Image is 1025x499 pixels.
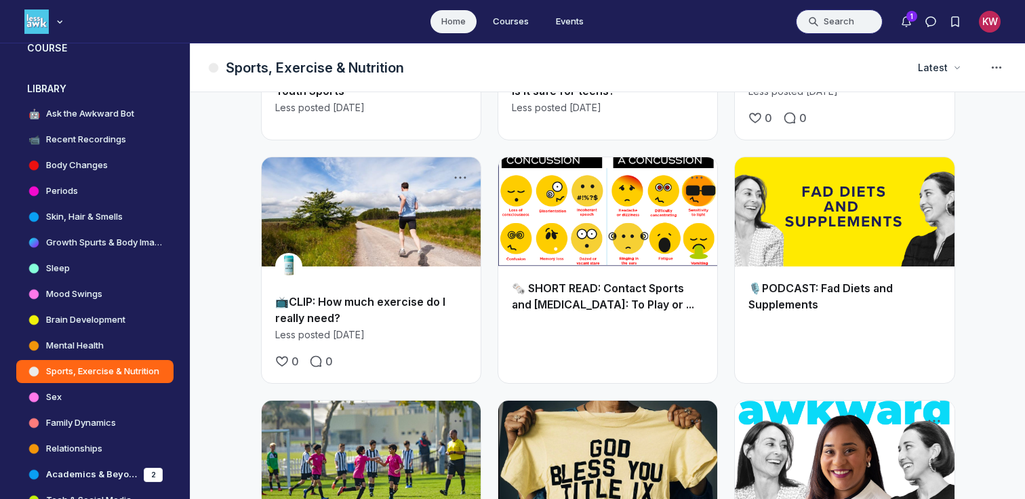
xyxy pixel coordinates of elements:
h4: Sports, Exercise & Nutrition [46,365,159,378]
a: 🎙️PODCAST: Fad Diets and Supplements [748,281,893,311]
button: Direct messages [919,9,943,34]
a: Comment on this post [306,351,336,372]
span: Less posted [512,101,567,115]
h4: Body Changes [46,159,108,172]
button: Notifications [894,9,919,34]
button: Post actions [451,412,470,431]
h4: Sex [46,391,62,404]
a: Skin, Hair & Smells [16,205,174,228]
h4: Mental Health [46,339,104,353]
a: Sleep [16,257,174,280]
h4: Ask the Awkward Bot [46,107,134,121]
a: Periods [16,180,174,203]
button: Post actions [925,168,944,187]
a: Less posted[DATE] [275,100,365,114]
a: Mood Swings [16,283,174,306]
button: Post actions [687,412,706,431]
button: Space settings [984,56,1009,80]
button: COURSEExpand space [16,37,174,59]
h4: Academics & Beyond [46,468,138,481]
button: Post actions [687,168,706,187]
button: LIBRARYCollapse space [16,78,174,100]
a: 🎙️ PODCAST: Protecting the Joy in Youth Sports [275,68,461,98]
span: 0 [325,353,333,370]
a: 📺 CLIP: Creatine is Trending - But is it safe for teens? [512,68,694,98]
a: Less posted[DATE] [512,100,601,114]
span: [DATE] [333,328,365,342]
img: Less Awkward Hub logo [24,9,49,34]
a: 📺CLIP: How much exercise do I really need? [275,295,445,325]
span: 0 [799,110,807,126]
a: Growth Spurts & Body Image [16,231,174,254]
h4: Skin, Hair & Smells [46,210,123,224]
button: Like the 📺CLIP: How much exercise do I really need? post [273,351,302,372]
header: Page Header [190,43,1025,92]
button: Post actions [925,412,944,431]
h3: LIBRARY [27,82,66,96]
a: Body Changes [16,154,174,177]
a: 📹Recent Recordings [16,128,174,151]
h4: Periods [46,184,78,198]
a: Less posted[DATE] [275,327,365,341]
h1: Sports, Exercise & Nutrition [226,58,404,77]
button: Latest [910,56,968,80]
a: 🗞️ SHORT READ: Contact Sports and [MEDICAL_DATA]: To Play or ... [512,281,694,311]
a: Comment on this post [780,107,809,129]
span: 📹 [27,133,41,146]
button: User menu options [979,11,1001,33]
a: Relationships [16,437,174,460]
button: Search [796,9,883,34]
a: Mental Health [16,334,174,357]
button: Like the CLIP: Is Coffee Bad for You? post [746,107,775,129]
a: Less posted[DATE] [748,84,838,98]
button: Post actions [451,168,470,187]
a: Courses [482,10,540,33]
span: Latest [918,61,948,75]
svg: Space settings [988,60,1005,76]
h4: Growth Spurts & Body Image [46,236,163,249]
span: 0 [765,110,772,126]
a: Sports, Exercise & Nutrition [16,360,174,383]
a: View user profile [275,260,302,273]
span: 0 [292,353,299,370]
a: Academics & Beyond2 [16,463,174,486]
div: KW [979,11,1001,33]
a: Brain Development [16,308,174,332]
button: Less Awkward Hub logo [24,8,66,35]
span: Less posted [275,328,330,342]
a: Sex [16,386,174,409]
h4: Sleep [46,262,70,275]
h4: Recent Recordings [46,133,126,146]
span: 🤖 [27,107,41,121]
a: 🤖Ask the Awkward Bot [16,102,174,125]
a: Events [545,10,595,33]
h3: COURSE [27,41,67,55]
h4: Family Dynamics [46,416,116,430]
span: Less posted [275,101,330,115]
h4: Brain Development [46,313,125,327]
h4: Relationships [46,442,102,456]
button: Bookmarks [943,9,967,34]
span: [DATE] [569,101,601,115]
a: Family Dynamics [16,412,174,435]
div: 2 [144,468,163,482]
span: [DATE] [333,101,365,115]
a: Home [430,10,477,33]
h4: Mood Swings [46,287,102,301]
